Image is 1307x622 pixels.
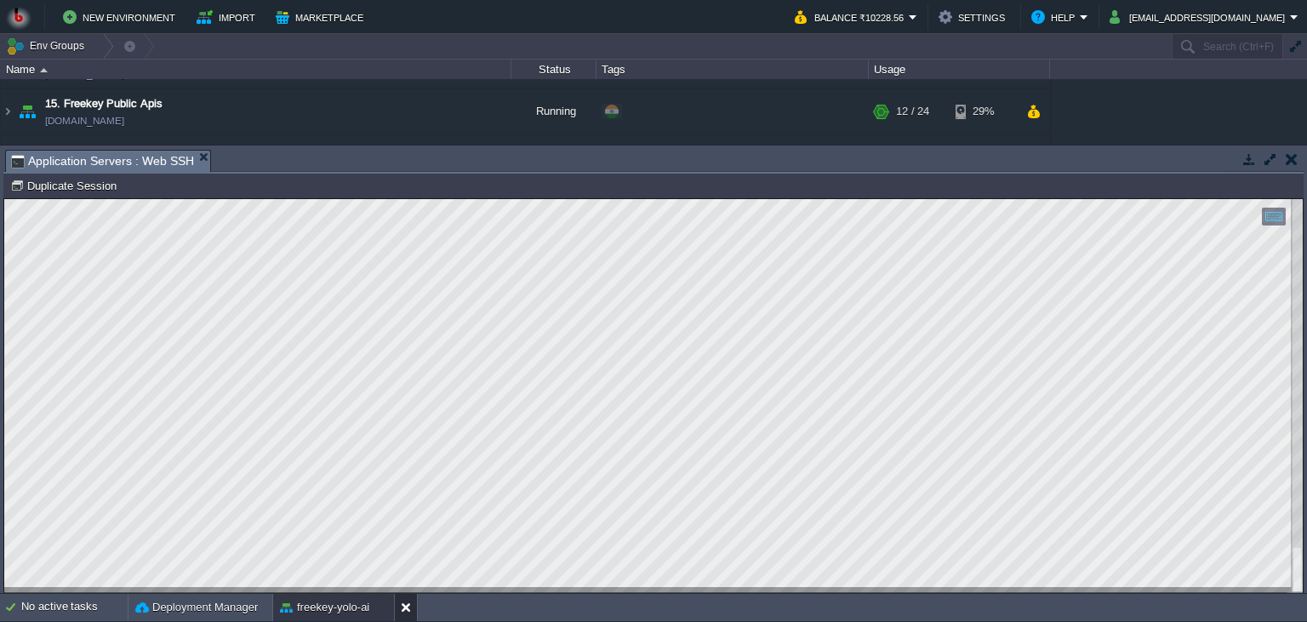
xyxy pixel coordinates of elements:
button: freekey-yolo-ai [280,599,369,616]
div: No active tasks [21,594,128,621]
span: Application Servers : Web SSH [11,151,194,172]
button: Balance ₹10228.56 [795,7,909,27]
img: AMDAwAAAACH5BAEAAAAALAAAAAABAAEAAAICRAEAOw== [15,135,39,181]
button: Help [1031,7,1080,27]
div: 1% [956,135,1011,181]
img: AMDAwAAAACH5BAEAAAAALAAAAAABAAEAAAICRAEAOw== [40,68,48,72]
button: Marketplace [276,7,368,27]
a: 15. Freekey Public Apis [45,95,163,112]
div: 12 / 24 [896,88,929,134]
button: Deployment Manager [135,599,258,616]
button: Import [197,7,260,27]
a: [DOMAIN_NAME] [45,112,124,129]
img: AMDAwAAAACH5BAEAAAAALAAAAAABAAEAAAICRAEAOw== [1,135,14,181]
button: [EMAIL_ADDRESS][DOMAIN_NAME] [1110,7,1290,27]
div: Tags [597,60,868,79]
button: Duplicate Session [10,178,122,193]
div: Usage [870,60,1049,79]
button: Env Groups [6,34,90,58]
div: Running [511,135,596,181]
a: 16. Backup Storage [45,142,142,159]
img: Bitss Techniques [6,4,31,30]
img: AMDAwAAAACH5BAEAAAAALAAAAAABAAEAAAICRAEAOw== [15,88,39,134]
div: 1 / 6 [896,135,917,181]
div: Status [512,60,596,79]
img: AMDAwAAAACH5BAEAAAAALAAAAAABAAEAAAICRAEAOw== [1,88,14,134]
div: Running [511,88,596,134]
button: New Environment [63,7,180,27]
div: 29% [956,88,1011,134]
div: Name [2,60,511,79]
button: Settings [939,7,1010,27]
